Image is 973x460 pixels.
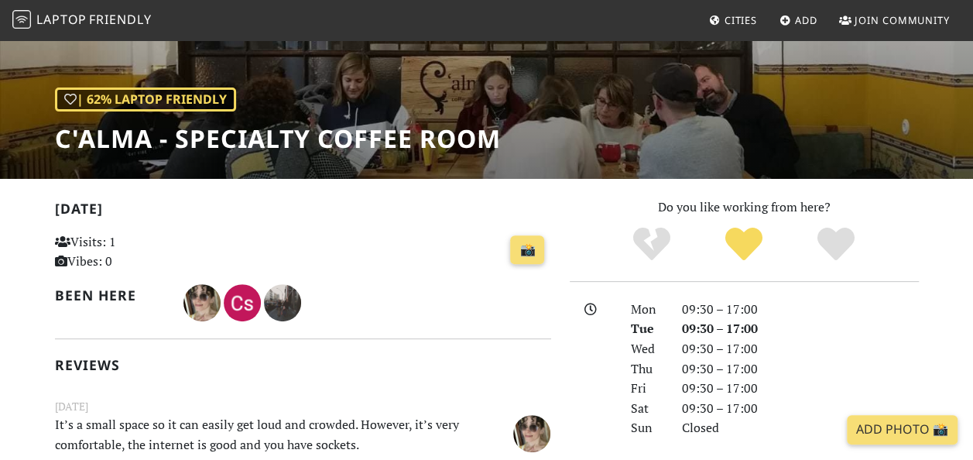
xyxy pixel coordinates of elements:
[673,359,928,379] div: 09:30 – 17:00
[224,284,261,321] img: 3362-csaba.jpg
[790,225,882,264] div: Definitely!
[183,284,221,321] img: 4182-leonor.jpg
[513,415,550,452] img: 4182-leonor.jpg
[673,319,928,339] div: 09:30 – 17:00
[46,398,560,415] small: [DATE]
[622,379,673,399] div: Fri
[55,124,501,153] h1: C'alma - Specialty Coffee Room
[224,293,264,310] span: Csabi Sovago
[513,424,550,441] span: Leonor Ribeiro
[622,319,673,339] div: Tue
[673,379,928,399] div: 09:30 – 17:00
[673,418,928,438] div: Closed
[55,232,208,272] p: Visits: 1 Vibes: 0
[833,6,956,34] a: Join Community
[12,7,152,34] a: LaptopFriendly LaptopFriendly
[622,359,673,379] div: Thu
[725,13,757,27] span: Cities
[89,11,151,28] span: Friendly
[36,11,87,28] span: Laptop
[570,197,919,218] p: Do you like working from here?
[795,13,817,27] span: Add
[673,300,928,320] div: 09:30 – 17:00
[622,399,673,419] div: Sat
[46,415,475,455] p: It’s a small space so it can easily get loud and crowded. However, it’s very comfortable, the int...
[773,6,824,34] a: Add
[673,399,928,419] div: 09:30 – 17:00
[264,284,301,321] img: 1798-pol.jpg
[55,287,165,304] h2: Been here
[622,339,673,359] div: Wed
[855,13,950,27] span: Join Community
[12,10,31,29] img: LaptopFriendly
[673,339,928,359] div: 09:30 – 17:00
[703,6,763,34] a: Cities
[622,418,673,438] div: Sun
[55,201,551,223] h2: [DATE]
[510,235,544,265] a: 📸
[183,293,224,310] span: Leonor Ribeiro
[622,300,673,320] div: Mon
[55,88,236,112] div: | 62% Laptop Friendly
[55,357,551,373] h2: Reviews
[698,225,790,264] div: Yes
[264,293,301,310] span: Pol Deàs
[606,225,698,264] div: No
